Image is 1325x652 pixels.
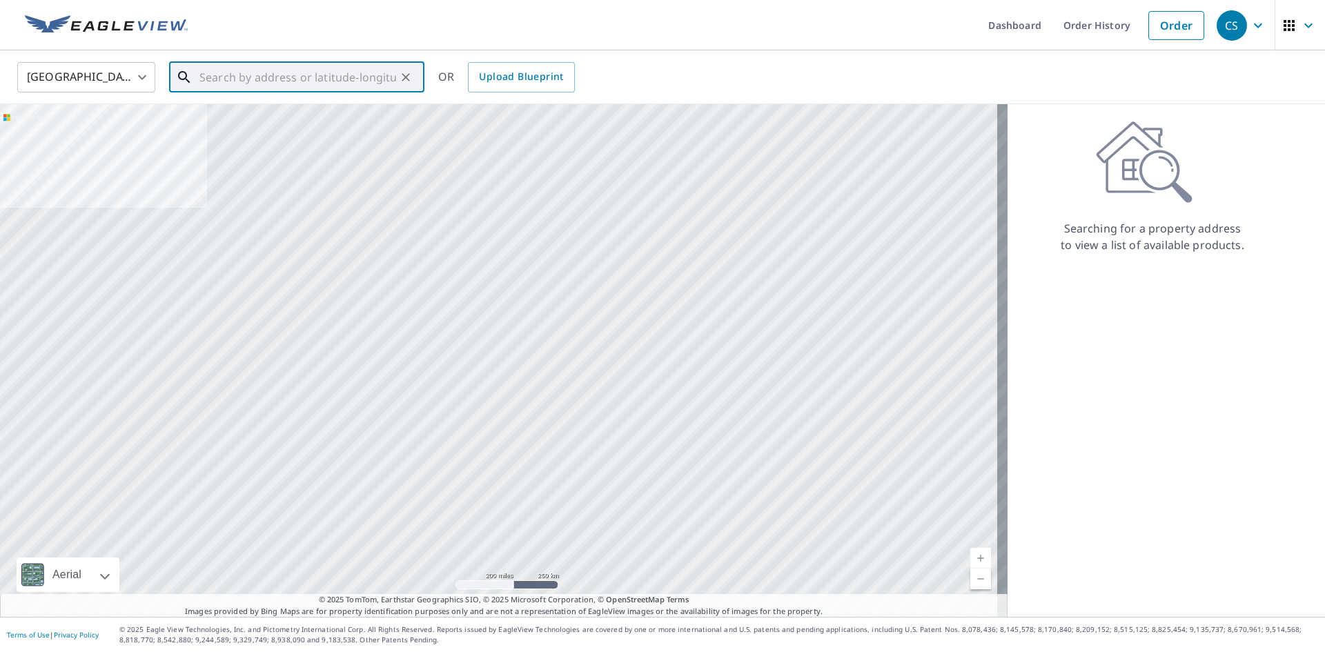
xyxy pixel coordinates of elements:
span: Upload Blueprint [479,68,563,86]
div: OR [438,62,575,92]
a: Terms [667,594,689,604]
a: Privacy Policy [54,630,99,640]
a: Current Level 5, Zoom In [970,548,991,569]
div: Aerial [17,557,119,592]
div: CS [1217,10,1247,41]
img: EV Logo [25,15,188,36]
p: Searching for a property address to view a list of available products. [1060,220,1245,253]
a: Upload Blueprint [468,62,574,92]
input: Search by address or latitude-longitude [199,58,396,97]
a: Current Level 5, Zoom Out [970,569,991,589]
a: OpenStreetMap [606,594,664,604]
p: © 2025 Eagle View Technologies, Inc. and Pictometry International Corp. All Rights Reserved. Repo... [119,624,1318,645]
a: Order [1148,11,1204,40]
a: Terms of Use [7,630,50,640]
div: [GEOGRAPHIC_DATA] [17,58,155,97]
button: Clear [396,68,415,87]
p: | [7,631,99,639]
div: Aerial [48,557,86,592]
span: © 2025 TomTom, Earthstar Geographics SIO, © 2025 Microsoft Corporation, © [319,594,689,606]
